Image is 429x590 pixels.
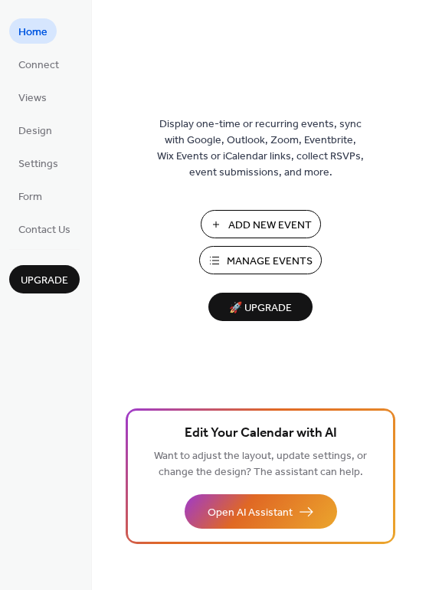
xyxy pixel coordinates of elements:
[9,183,51,208] a: Form
[228,218,312,234] span: Add New Event
[18,222,70,238] span: Contact Us
[18,90,47,107] span: Views
[9,265,80,293] button: Upgrade
[9,150,67,175] a: Settings
[185,423,337,444] span: Edit Your Calendar with AI
[9,51,68,77] a: Connect
[9,216,80,241] a: Contact Us
[9,18,57,44] a: Home
[18,156,58,172] span: Settings
[154,446,367,483] span: Want to adjust the layout, update settings, or change the design? The assistant can help.
[208,293,313,321] button: 🚀 Upgrade
[9,117,61,143] a: Design
[201,210,321,238] button: Add New Event
[18,123,52,139] span: Design
[227,254,313,270] span: Manage Events
[208,505,293,521] span: Open AI Assistant
[199,246,322,274] button: Manage Events
[9,84,56,110] a: Views
[185,494,337,529] button: Open AI Assistant
[157,116,364,181] span: Display one-time or recurring events, sync with Google, Outlook, Zoom, Eventbrite, Wix Events or ...
[18,25,47,41] span: Home
[18,57,59,74] span: Connect
[21,273,68,289] span: Upgrade
[18,189,42,205] span: Form
[218,298,303,319] span: 🚀 Upgrade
